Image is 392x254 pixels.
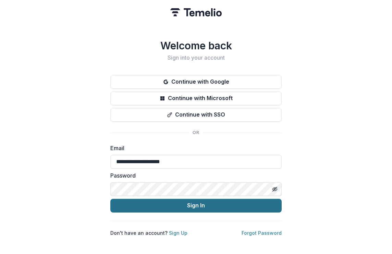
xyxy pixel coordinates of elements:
button: Continue with Google [110,75,282,89]
button: Toggle password visibility [269,184,280,195]
label: Password [110,171,278,180]
a: Forgot Password [242,230,282,236]
button: Sign In [110,199,282,213]
img: Temelio [170,8,222,16]
button: Continue with SSO [110,108,282,122]
button: Continue with Microsoft [110,92,282,105]
h1: Welcome back [110,39,282,52]
p: Don't have an account? [110,229,187,237]
h2: Sign into your account [110,55,282,61]
a: Sign Up [169,230,187,236]
label: Email [110,144,278,152]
